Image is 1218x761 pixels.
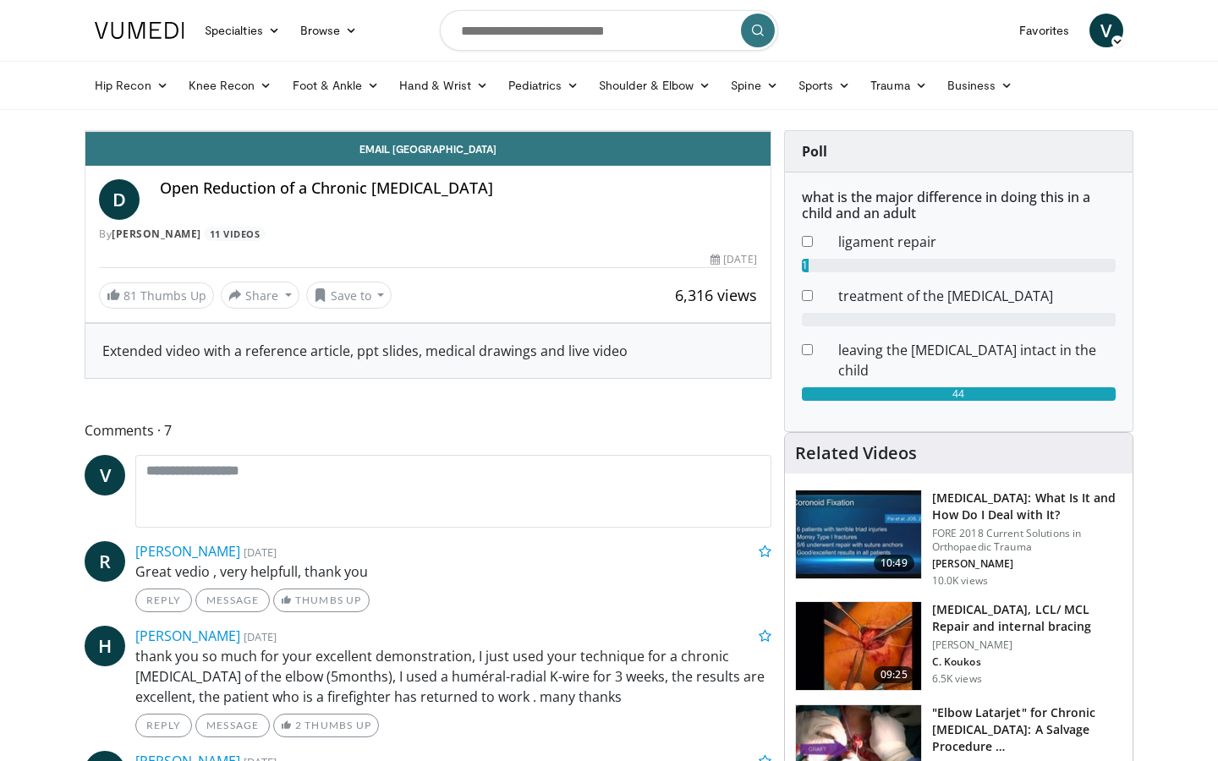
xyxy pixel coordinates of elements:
[937,68,1023,102] a: Business
[802,189,1116,222] h6: what is the major difference in doing this in a child and an adult
[721,68,787,102] a: Spine
[795,443,917,463] h4: Related Videos
[932,527,1122,554] p: FORE 2018 Current Solutions in Orthopaedic Trauma
[874,666,914,683] span: 09:25
[796,602,921,690] img: d65db90a-120c-4cca-8e90-6a689972cbf4.150x105_q85_crop-smart_upscale.jpg
[135,561,771,582] p: Great vedio , very helpfull, thank you
[99,227,757,242] div: By
[85,68,178,102] a: Hip Recon
[95,22,184,39] img: VuMedi Logo
[295,719,302,731] span: 2
[826,286,1128,306] dd: treatment of the [MEDICAL_DATA]
[932,672,982,686] p: 6.5K views
[795,601,1122,691] a: 09:25 [MEDICAL_DATA], LCL/ MCL Repair and internal bracing [PERSON_NAME] C. Koukos 6.5K views
[99,282,214,309] a: 81 Thumbs Up
[135,714,192,737] a: Reply
[589,68,721,102] a: Shoulder & Elbow
[112,227,201,241] a: [PERSON_NAME]
[99,179,140,220] a: D
[204,227,266,241] a: 11 Videos
[85,131,771,132] video-js: Video Player
[932,638,1122,652] p: [PERSON_NAME]
[283,68,390,102] a: Foot & Ankle
[932,704,1122,755] h3: "Elbow Latarjet" for Chronic [MEDICAL_DATA]: A Salvage Procedure …
[85,419,771,441] span: Comments 7
[135,646,771,707] p: thank you so much for your excellent demonstration, I just used your technique for a chronic [MED...
[440,10,778,51] input: Search topics, interventions
[932,490,1122,523] h3: [MEDICAL_DATA]: What Is It and How Do I Deal with It?
[244,545,277,560] small: [DATE]
[802,259,809,272] div: 1
[795,490,1122,588] a: 10:49 [MEDICAL_DATA]: What Is It and How Do I Deal with It? FORE 2018 Current Solutions in Orthop...
[860,68,937,102] a: Trauma
[1089,14,1123,47] a: V
[802,142,827,161] strong: Poll
[244,629,277,644] small: [DATE]
[290,14,368,47] a: Browse
[802,387,1116,401] div: 44
[675,285,757,305] span: 6,316 views
[178,68,283,102] a: Knee Recon
[135,542,240,561] a: [PERSON_NAME]
[796,490,921,578] img: 87bfdc82-efac-4e11-adae-ebe37a6867b8.150x105_q85_crop-smart_upscale.jpg
[826,232,1128,252] dd: ligament repair
[221,282,299,309] button: Share
[932,655,1122,669] p: C. Koukos
[306,282,392,309] button: Save to
[123,287,137,304] span: 81
[710,252,756,267] div: [DATE]
[135,589,192,612] a: Reply
[195,14,290,47] a: Specialties
[498,68,589,102] a: Pediatrics
[1009,14,1079,47] a: Favorites
[85,132,771,166] a: Email [GEOGRAPHIC_DATA]
[874,555,914,572] span: 10:49
[85,455,125,495] a: V
[932,574,988,588] p: 10.0K views
[273,714,379,737] a: 2 Thumbs Up
[389,68,498,102] a: Hand & Wrist
[195,589,270,612] a: Message
[932,601,1122,635] h3: [MEDICAL_DATA], LCL/ MCL Repair and internal bracing
[102,341,754,361] div: Extended video with a reference article, ppt slides, medical drawings and live video
[273,589,369,612] a: Thumbs Up
[135,627,240,645] a: [PERSON_NAME]
[160,179,757,198] h4: Open Reduction of a Chronic [MEDICAL_DATA]
[85,626,125,666] a: H
[932,557,1122,571] p: [PERSON_NAME]
[788,68,861,102] a: Sports
[195,714,270,737] a: Message
[85,541,125,582] a: R
[826,340,1128,380] dd: leaving the [MEDICAL_DATA] intact in the child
